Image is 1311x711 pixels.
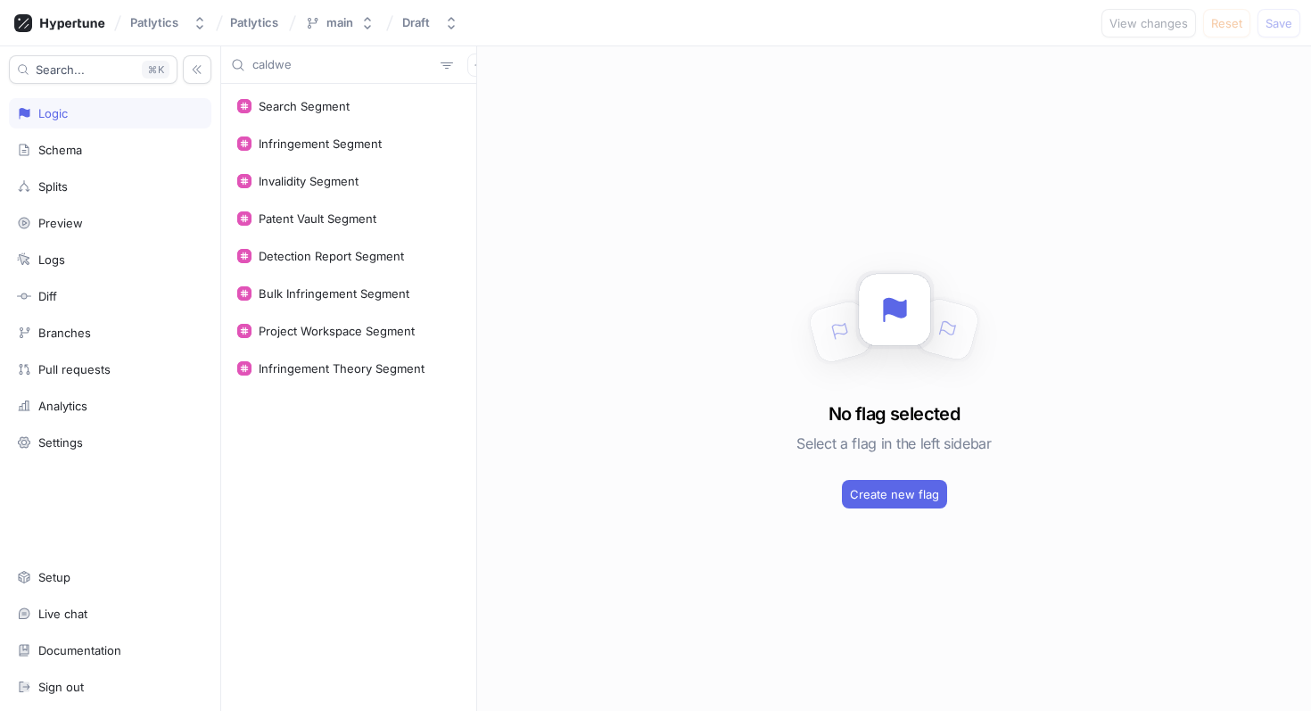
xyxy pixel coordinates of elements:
div: Infringement Theory Segment [259,361,425,376]
div: main [326,15,353,30]
div: Draft [402,15,430,30]
h5: Select a flag in the left sidebar [796,427,991,459]
span: Reset [1211,18,1242,29]
div: Splits [38,179,68,194]
div: Branches [38,326,91,340]
div: Live chat [38,607,87,621]
span: Create new flag [850,489,939,500]
div: Detection Report Segment [259,249,404,263]
button: main [298,8,382,37]
div: Analytics [38,399,87,413]
div: Diff [38,289,57,303]
div: Logs [38,252,65,267]
div: Setup [38,570,70,584]
button: Reset [1203,9,1250,37]
div: Pull requests [38,362,111,376]
button: Patlytics [123,8,214,37]
h3: No flag selected [829,401,960,427]
div: Settings [38,435,83,450]
div: Invalidity Segment [259,174,359,188]
div: Schema [38,143,82,157]
button: Search...K [9,55,177,84]
div: K [142,61,169,79]
span: Patlytics [230,16,278,29]
div: Search Segment [259,99,350,113]
div: Project Workspace Segment [259,324,415,338]
input: Search... [252,56,433,74]
div: Bulk Infringement Segment [259,286,409,301]
span: Save [1266,18,1292,29]
div: Documentation [38,643,121,657]
button: Draft [395,8,466,37]
div: Patent Vault Segment [259,211,376,226]
button: Save [1257,9,1300,37]
span: Search... [36,64,85,75]
div: Sign out [38,680,84,694]
div: Logic [38,106,68,120]
button: View changes [1101,9,1196,37]
span: View changes [1109,18,1188,29]
div: Patlytics [130,15,178,30]
div: Preview [38,216,83,230]
a: Documentation [9,635,211,666]
div: Infringement Segment [259,136,382,151]
button: Create new flag [842,480,947,508]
